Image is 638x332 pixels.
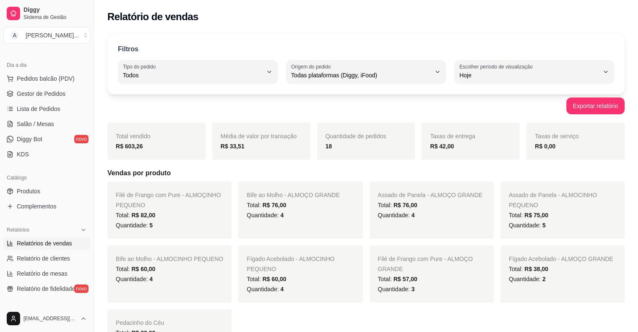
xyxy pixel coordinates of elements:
[280,212,284,219] span: 4
[17,187,40,195] span: Produtos
[23,14,87,21] span: Sistema de Gestão
[17,150,29,158] span: KDS
[430,143,454,150] strong: R$ 42,00
[524,266,548,272] span: R$ 38,00
[3,132,90,146] a: Diggy Botnovo
[454,60,614,84] button: Escolher período de visualizaçãoHoje
[459,63,535,70] label: Escolher período de visualização
[3,237,90,250] a: Relatórios de vendas
[393,276,417,282] span: R$ 57,00
[7,227,29,233] span: Relatórios
[326,143,332,150] strong: 18
[221,133,297,140] span: Média de valor por transação
[291,63,333,70] label: Origem do pedido
[566,97,625,114] button: Exportar relatório
[247,212,284,219] span: Quantidade:
[3,252,90,265] a: Relatório de clientes
[116,319,164,326] span: Pedacinho do Céu
[524,212,548,219] span: R$ 75,00
[247,286,284,292] span: Quantidade:
[123,63,159,70] label: Tipo do pedido
[286,60,446,84] button: Origem do pedidoTodas plataformas (Diggy, iFood)
[107,168,625,178] h5: Vendas por produto
[378,212,415,219] span: Quantidade:
[221,143,245,150] strong: R$ 33,51
[118,60,278,84] button: Tipo do pedidoTodos
[116,212,155,219] span: Total:
[17,254,70,263] span: Relatório de clientes
[3,184,90,198] a: Produtos
[247,276,286,282] span: Total:
[509,266,548,272] span: Total:
[116,192,221,208] span: Filé de Frango com Pure - ALMOÇINHO PEQUENO
[535,143,555,150] strong: R$ 0,00
[263,276,286,282] span: R$ 60,00
[326,133,386,140] span: Quantidade de pedidos
[247,202,286,208] span: Total:
[26,31,79,40] div: [PERSON_NAME] ...
[149,276,153,282] span: 4
[378,286,415,292] span: Quantidade:
[459,71,599,79] span: Hoje
[23,315,77,322] span: [EMAIL_ADDRESS][DOMAIN_NAME]
[116,266,155,272] span: Total:
[17,74,75,83] span: Pedidos balcão (PDV)
[3,27,90,44] button: Select a team
[3,308,90,329] button: [EMAIL_ADDRESS][DOMAIN_NAME]
[509,212,548,219] span: Total:
[542,276,546,282] span: 2
[411,286,415,292] span: 3
[3,148,90,161] a: KDS
[131,266,155,272] span: R$ 60,00
[3,87,90,100] a: Gestor de Pedidos
[10,31,19,40] span: A
[17,239,72,248] span: Relatórios de vendas
[3,102,90,116] a: Lista de Pedidos
[542,222,546,229] span: 5
[116,256,223,262] span: Bife ao Molho - ALMOCINHO PEQUENO
[17,202,56,211] span: Complementos
[3,171,90,184] div: Catálogo
[411,212,415,219] span: 4
[291,71,431,79] span: Todas plataformas (Diggy, iFood)
[17,285,75,293] span: Relatório de fidelidade
[116,143,143,150] strong: R$ 603,26
[17,105,60,113] span: Lista de Pedidos
[378,276,417,282] span: Total:
[509,256,613,262] span: Fígado Acebolado - ALMOÇO GRANDE
[131,212,155,219] span: R$ 82,00
[149,222,153,229] span: 5
[17,90,65,98] span: Gestor de Pedidos
[247,256,334,272] span: Fígado Acebolado - ALMOCINHO PEQUENO
[3,3,90,24] a: DiggySistema de Gestão
[430,133,475,140] span: Taxas de entrega
[118,44,138,54] p: Filtros
[3,117,90,131] a: Salão / Mesas
[107,10,198,24] h2: Relatório de vendas
[116,276,153,282] span: Quantidade:
[3,200,90,213] a: Complementos
[3,282,90,295] a: Relatório de fidelidadenovo
[247,192,340,198] span: Bife ao Molho - ALMOÇO GRANDE
[393,202,417,208] span: R$ 76,00
[23,6,87,14] span: Diggy
[535,133,578,140] span: Taxas de serviço
[17,120,54,128] span: Salão / Mesas
[378,256,473,272] span: Filé de Frango com Pure - ALMOÇO GRANDE
[509,276,546,282] span: Quantidade:
[378,202,417,208] span: Total:
[509,192,597,208] span: Assado de Panela - ALMOCINHO PEQUENO
[116,133,151,140] span: Total vendido
[280,286,284,292] span: 4
[3,72,90,85] button: Pedidos balcão (PDV)
[3,58,90,72] div: Dia a dia
[509,222,546,229] span: Quantidade:
[17,135,42,143] span: Diggy Bot
[116,222,153,229] span: Quantidade:
[17,269,68,278] span: Relatório de mesas
[123,71,263,79] span: Todos
[378,192,483,198] span: Assado de Panela - ALMOÇO GRANDE
[263,202,286,208] span: R$ 76,00
[3,267,90,280] a: Relatório de mesas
